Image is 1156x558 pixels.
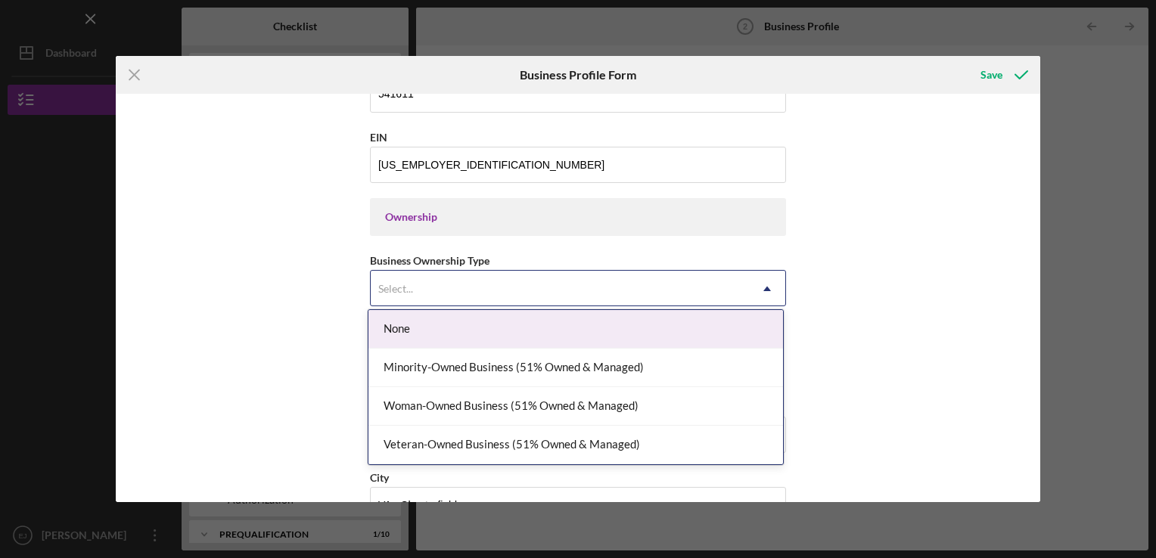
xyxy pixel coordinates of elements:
[980,60,1002,90] div: Save
[370,471,389,484] label: City
[368,349,783,387] div: Minority-Owned Business (51% Owned & Managed)
[378,283,413,295] div: Select...
[370,131,387,144] label: EIN
[368,426,783,464] div: Veteran-Owned Business (51% Owned & Managed)
[965,60,1040,90] button: Save
[368,310,783,349] div: None
[385,211,771,223] div: Ownership
[520,68,636,82] h6: Business Profile Form
[368,387,783,426] div: Woman-Owned Business (51% Owned & Managed)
